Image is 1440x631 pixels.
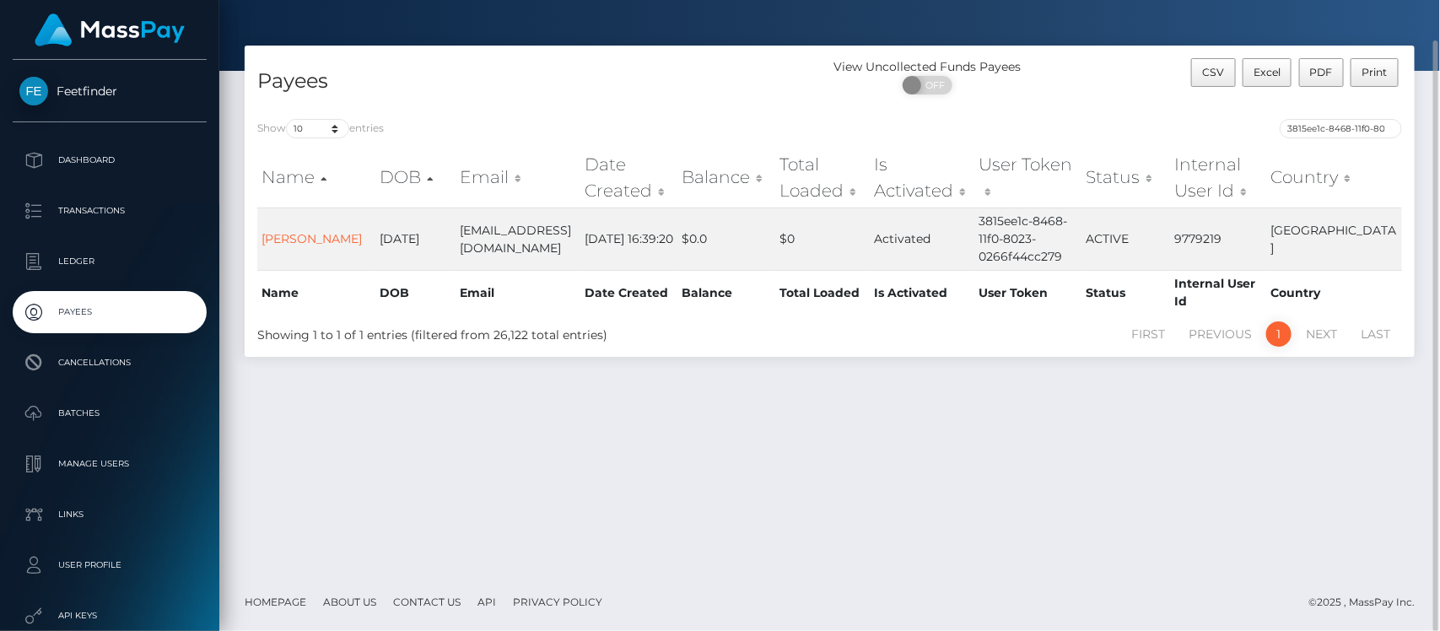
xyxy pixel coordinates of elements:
span: OFF [912,76,954,94]
th: Is Activated: activate to sort column ascending [871,148,975,208]
td: $0 [775,208,870,270]
p: Transactions [19,198,200,224]
th: Date Created [581,270,678,315]
th: Status [1082,270,1171,315]
div: © 2025 , MassPay Inc. [1308,593,1427,612]
th: Name [257,270,375,315]
a: User Profile [13,544,207,586]
button: CSV [1191,58,1236,87]
th: Is Activated [871,270,975,315]
a: Payees [13,291,207,333]
th: User Token: activate to sort column ascending [975,148,1082,208]
p: Payees [19,299,200,325]
span: Excel [1254,66,1281,78]
a: Links [13,493,207,536]
td: [DATE] 16:39:20 [581,208,678,270]
select: Showentries [286,119,349,138]
th: Date Created: activate to sort column ascending [581,148,678,208]
td: [GEOGRAPHIC_DATA] [1267,208,1402,270]
a: 1 [1266,321,1292,347]
td: Activated [871,208,975,270]
th: Balance: activate to sort column ascending [678,148,776,208]
a: Homepage [238,589,313,615]
a: About Us [316,589,383,615]
th: Country: activate to sort column ascending [1267,148,1402,208]
a: Contact Us [386,589,467,615]
p: Cancellations [19,350,200,375]
span: CSV [1202,66,1224,78]
th: User Token [975,270,1082,315]
a: Ledger [13,240,207,283]
td: ACTIVE [1082,208,1171,270]
th: DOB [375,270,456,315]
span: PDF [1310,66,1333,78]
td: [EMAIL_ADDRESS][DOMAIN_NAME] [456,208,580,270]
a: API [471,589,503,615]
p: Batches [19,401,200,426]
span: Print [1362,66,1388,78]
a: [PERSON_NAME] [262,231,362,246]
td: 3815ee1c-8468-11f0-8023-0266f44cc279 [975,208,1082,270]
a: Transactions [13,190,207,232]
p: API Keys [19,603,200,628]
th: Balance [678,270,776,315]
th: DOB: activate to sort column descending [375,148,456,208]
p: Ledger [19,249,200,274]
a: Privacy Policy [506,589,609,615]
div: Showing 1 to 1 of 1 entries (filtered from 26,122 total entries) [257,320,720,344]
img: Feetfinder [19,77,48,105]
th: Email: activate to sort column ascending [456,148,580,208]
td: [DATE] [375,208,456,270]
button: PDF [1299,58,1345,87]
th: Internal User Id: activate to sort column ascending [1171,148,1267,208]
th: Country [1267,270,1402,315]
th: Status: activate to sort column ascending [1082,148,1171,208]
p: Links [19,502,200,527]
img: MassPay Logo [35,13,185,46]
h4: Payees [257,67,817,96]
a: Batches [13,392,207,434]
label: Show entries [257,119,384,138]
p: User Profile [19,553,200,578]
td: $0.0 [678,208,776,270]
th: Total Loaded: activate to sort column ascending [775,148,870,208]
input: Search transactions [1280,119,1402,138]
p: Manage Users [19,451,200,477]
a: Manage Users [13,443,207,485]
a: Dashboard [13,139,207,181]
a: Cancellations [13,342,207,384]
button: Excel [1243,58,1292,87]
th: Email [456,270,580,315]
th: Total Loaded [775,270,870,315]
span: Feetfinder [13,84,207,99]
p: Dashboard [19,148,200,173]
div: View Uncollected Funds Payees [830,58,1025,76]
th: Name: activate to sort column ascending [257,148,375,208]
button: Print [1351,58,1399,87]
th: Internal User Id [1171,270,1267,315]
td: 9779219 [1171,208,1267,270]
